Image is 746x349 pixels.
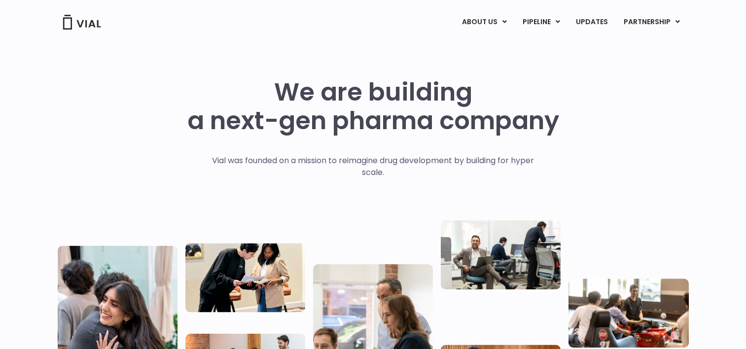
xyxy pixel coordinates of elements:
[515,14,568,31] a: PIPELINEMenu Toggle
[185,243,305,312] img: Two people looking at a paper talking.
[187,78,559,135] h1: We are building a next-gen pharma company
[616,14,688,31] a: PARTNERSHIPMenu Toggle
[62,15,102,30] img: Vial Logo
[441,220,561,289] img: Three people working in an office
[454,14,514,31] a: ABOUT USMenu Toggle
[568,279,688,348] img: Group of people playing whirlyball
[202,155,544,178] p: Vial was founded on a mission to reimagine drug development by building for hyper scale.
[568,14,615,31] a: UPDATES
